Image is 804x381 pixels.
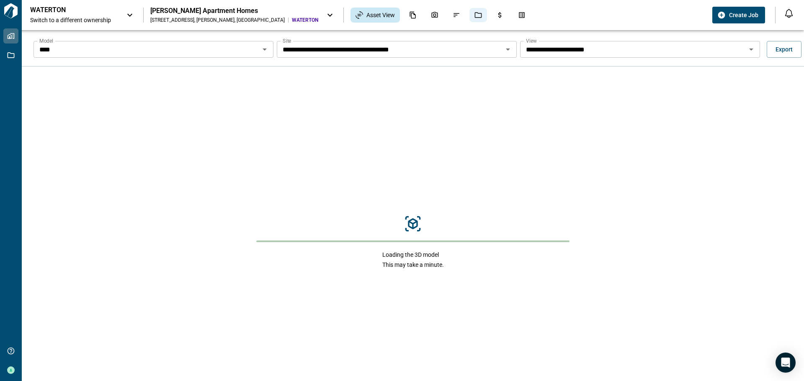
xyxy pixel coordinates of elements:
div: Jobs [469,8,487,22]
span: Asset View [366,11,395,19]
button: Export [767,41,801,58]
span: Export [776,45,793,54]
span: WATERTON [292,17,318,23]
div: Documents [404,8,422,22]
div: Photos [426,8,443,22]
div: Budgets [491,8,509,22]
div: Takeoff Center [513,8,531,22]
span: Loading the 3D model [382,251,444,259]
button: Open [745,43,757,55]
span: Switch to a different ownership [30,16,118,24]
p: WATERTON [30,6,106,14]
div: [PERSON_NAME] Apartment Homes [150,7,318,15]
div: Open Intercom Messenger [776,353,796,373]
button: Open [502,43,514,55]
label: Site [283,37,291,44]
span: This may take a minute. [382,261,444,269]
label: View [526,37,537,44]
label: Model [39,37,53,44]
div: Issues & Info [448,8,465,22]
div: [STREET_ADDRESS] , [PERSON_NAME] , [GEOGRAPHIC_DATA] [150,17,285,23]
button: Open [259,43,271,55]
button: Create Job [712,7,765,23]
div: Asset View [350,8,400,23]
span: Create Job [729,11,758,19]
button: Open notification feed [782,7,796,20]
